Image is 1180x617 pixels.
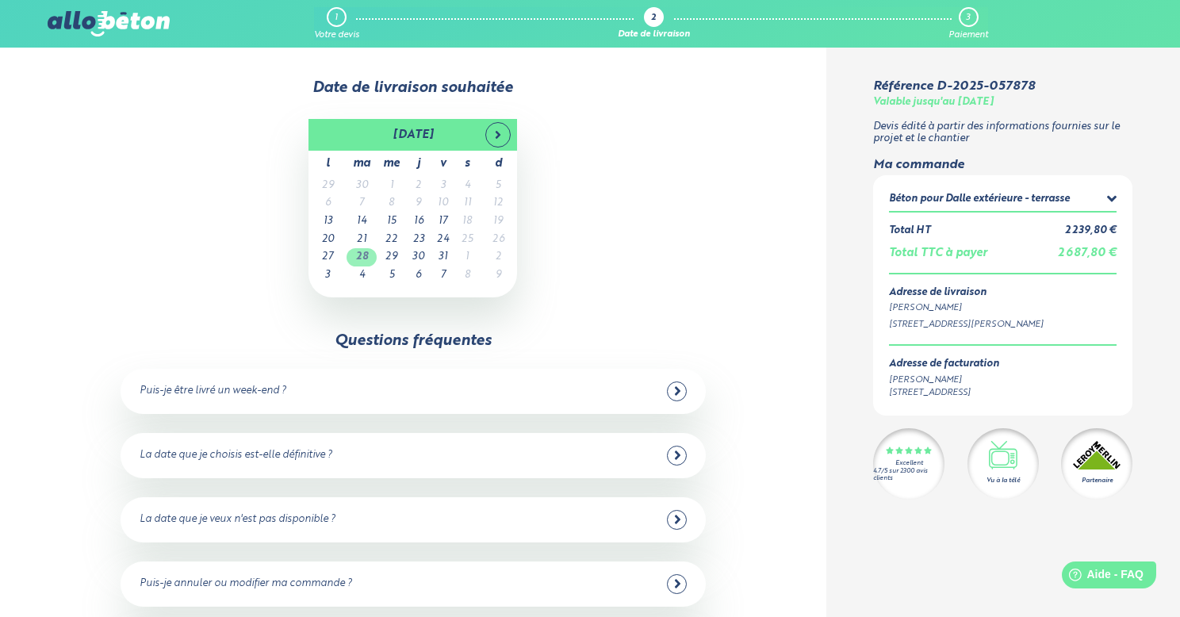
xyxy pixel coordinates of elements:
[406,194,431,213] td: 9
[308,266,347,285] td: 3
[873,158,1132,172] div: Ma commande
[889,386,999,400] div: [STREET_ADDRESS]
[347,151,377,177] th: ma
[455,248,479,266] td: 1
[431,213,455,231] td: 17
[377,151,406,177] th: me
[308,177,347,195] td: 29
[479,231,517,249] td: 26
[48,79,780,97] div: Date de livraison souhaitée
[873,468,944,482] div: 4.7/5 sur 2300 avis clients
[314,7,359,40] a: 1 Votre devis
[1058,247,1117,259] span: 2 687,80 €
[455,177,479,195] td: 4
[140,385,286,397] div: Puis-je être livré un week-end ?
[455,194,479,213] td: 11
[347,177,377,195] td: 30
[140,450,332,462] div: La date que je choisis est-elle définitive ?
[651,13,656,24] div: 2
[889,301,1117,315] div: [PERSON_NAME]
[406,248,431,266] td: 30
[889,225,930,237] div: Total HT
[377,177,406,195] td: 1
[406,213,431,231] td: 16
[895,460,923,467] div: Excellent
[455,151,479,177] th: s
[347,119,479,151] th: [DATE]
[308,231,347,249] td: 20
[308,213,347,231] td: 13
[347,248,377,266] td: 28
[431,177,455,195] td: 3
[347,213,377,231] td: 14
[479,266,517,285] td: 9
[347,231,377,249] td: 21
[889,191,1117,211] summary: Béton pour Dalle extérieure - terrasse
[966,13,970,23] div: 3
[431,194,455,213] td: 10
[308,248,347,266] td: 27
[873,97,994,109] div: Valable jusqu'au [DATE]
[431,231,455,249] td: 24
[873,79,1035,94] div: Référence D-2025-057878
[1082,476,1113,485] div: Partenaire
[455,231,479,249] td: 25
[406,266,431,285] td: 6
[889,318,1117,331] div: [STREET_ADDRESS][PERSON_NAME]
[377,213,406,231] td: 15
[314,30,359,40] div: Votre devis
[889,374,999,387] div: [PERSON_NAME]
[1039,555,1163,600] iframe: Help widget launcher
[377,194,406,213] td: 8
[455,266,479,285] td: 8
[377,266,406,285] td: 5
[889,194,1070,205] div: Béton pour Dalle extérieure - terrasse
[618,30,690,40] div: Date de livraison
[889,287,1117,299] div: Adresse de livraison
[479,213,517,231] td: 19
[431,266,455,285] td: 7
[406,151,431,177] th: j
[431,151,455,177] th: v
[335,332,492,350] div: Questions fréquentes
[455,213,479,231] td: 18
[308,151,347,177] th: l
[1065,225,1117,237] div: 2 239,80 €
[479,194,517,213] td: 12
[479,248,517,266] td: 2
[406,231,431,249] td: 23
[140,578,352,590] div: Puis-je annuler ou modifier ma commande ?
[479,151,517,177] th: d
[431,248,455,266] td: 31
[308,194,347,213] td: 6
[377,231,406,249] td: 22
[948,7,988,40] a: 3 Paiement
[140,514,335,526] div: La date que je veux n'est pas disponible ?
[873,121,1132,144] p: Devis édité à partir des informations fournies sur le projet et le chantier
[889,247,987,260] div: Total TTC à payer
[889,358,999,370] div: Adresse de facturation
[618,7,690,40] a: 2 Date de livraison
[377,248,406,266] td: 29
[335,13,338,23] div: 1
[987,476,1020,485] div: Vu à la télé
[347,266,377,285] td: 4
[347,194,377,213] td: 7
[406,177,431,195] td: 2
[948,30,988,40] div: Paiement
[479,177,517,195] td: 5
[48,11,170,36] img: allobéton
